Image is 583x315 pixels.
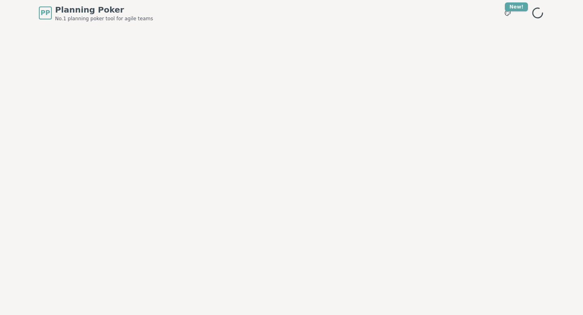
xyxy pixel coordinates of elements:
span: Planning Poker [55,4,153,15]
span: No.1 planning poker tool for agile teams [55,15,153,22]
button: New! [500,6,515,20]
a: PPPlanning PokerNo.1 planning poker tool for agile teams [39,4,153,22]
div: New! [505,2,528,11]
span: PP [40,8,50,18]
